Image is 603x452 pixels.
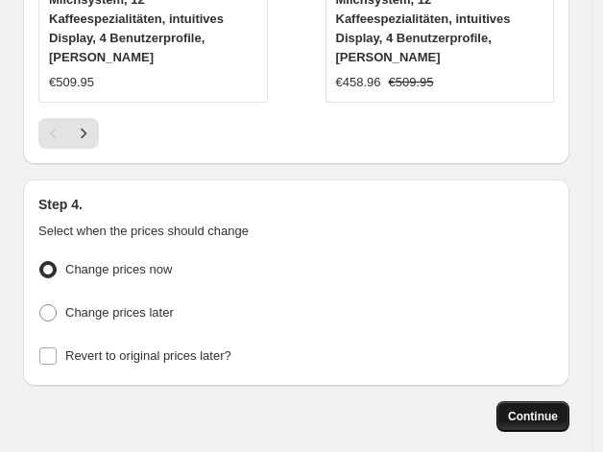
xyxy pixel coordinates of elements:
span: Continue [508,409,558,424]
h2: Step 4. [38,195,554,214]
span: Revert to original prices later? [65,348,231,363]
strike: €509.95 [389,73,434,92]
div: €509.95 [49,73,94,92]
span: Change prices now [65,262,172,276]
button: Continue [496,401,569,432]
p: Select when the prices should change [38,222,554,241]
span: Change prices later [65,305,174,320]
div: €458.96 [336,73,381,92]
nav: Pagination [38,118,99,149]
button: Next [68,118,99,149]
